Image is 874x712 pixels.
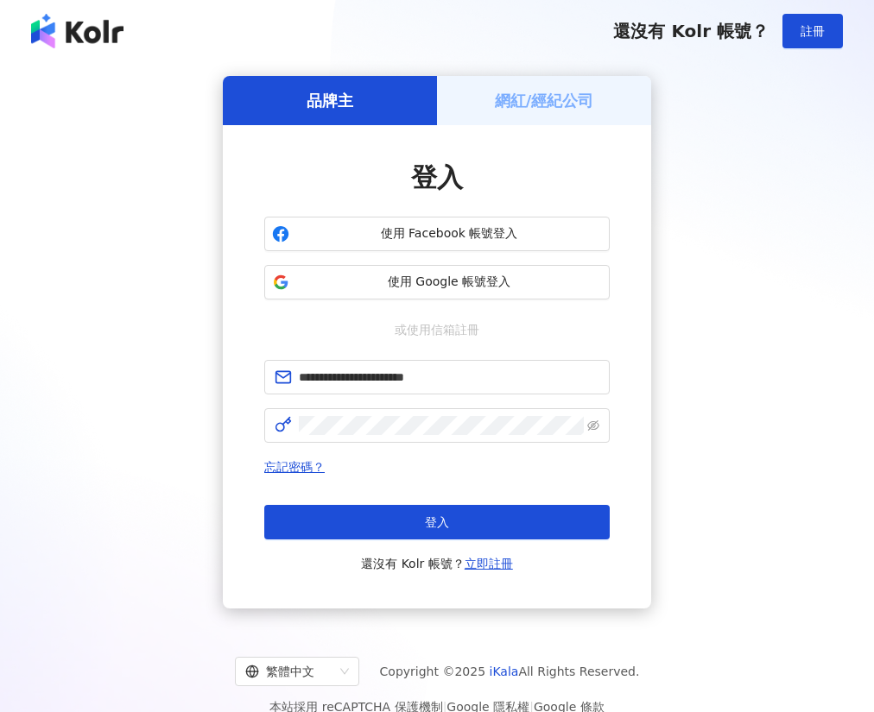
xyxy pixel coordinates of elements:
[490,665,519,678] a: iKala
[307,90,353,111] h5: 品牌主
[383,320,491,339] span: 或使用信箱註冊
[495,90,594,111] h5: 網紅/經紀公司
[801,24,825,38] span: 註冊
[264,217,610,251] button: 使用 Facebook 帳號登入
[380,661,640,682] span: Copyright © 2025 All Rights Reserved.
[361,553,513,574] span: 還沒有 Kolr 帳號？
[31,14,123,48] img: logo
[264,265,610,299] button: 使用 Google 帳號登入
[264,460,325,474] a: 忘記密碼？
[465,557,513,570] a: 立即註冊
[264,505,610,539] button: 登入
[425,515,449,529] span: 登入
[587,419,599,432] span: eye-invisible
[296,225,602,243] span: 使用 Facebook 帳號登入
[782,14,843,48] button: 註冊
[411,162,463,192] span: 登入
[296,274,602,291] span: 使用 Google 帳號登入
[245,658,333,685] div: 繁體中文
[613,21,769,41] span: 還沒有 Kolr 帳號？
